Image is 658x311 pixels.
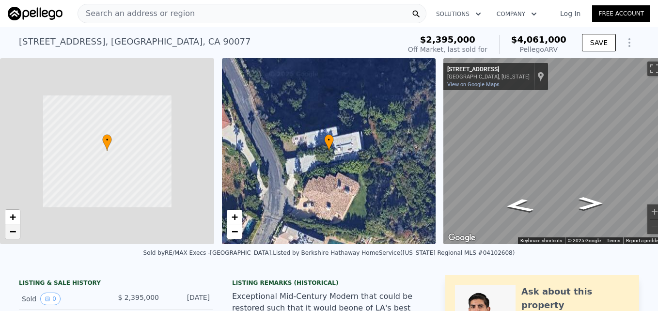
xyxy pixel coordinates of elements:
div: Listed by Berkshire Hathaway HomeService ([US_STATE] Regional MLS #04102608) [273,249,515,256]
a: Open this area in Google Maps (opens a new window) [446,232,478,244]
a: View on Google Maps [447,81,500,88]
button: View historical data [40,293,61,305]
button: Show Options [620,33,639,52]
span: Search an address or region [78,8,195,19]
div: Sold by RE/MAX Execs -[GEOGRAPHIC_DATA] . [143,249,273,256]
div: • [102,134,112,151]
button: Solutions [428,5,489,23]
div: [STREET_ADDRESS] , [GEOGRAPHIC_DATA] , CA 90077 [19,35,251,48]
a: Zoom out [227,224,242,239]
div: [STREET_ADDRESS] [447,66,530,74]
button: SAVE [582,34,616,51]
img: Pellego [8,7,63,20]
img: Google [446,232,478,244]
span: − [231,225,237,237]
span: © 2025 Google [568,238,601,243]
a: Zoom out [5,224,20,239]
span: • [102,136,112,144]
a: Free Account [592,5,650,22]
div: [GEOGRAPHIC_DATA], [US_STATE] [447,74,530,80]
button: Company [489,5,545,23]
button: Keyboard shortcuts [520,237,562,244]
path: Go South, Stradella Rd [569,194,613,213]
div: Listing Remarks (Historical) [232,279,426,287]
div: Sold [22,293,108,305]
div: [DATE] [167,293,210,305]
a: Log In [548,9,592,18]
div: LISTING & SALE HISTORY [19,279,213,289]
a: Zoom in [227,210,242,224]
a: Zoom in [5,210,20,224]
span: + [231,211,237,223]
span: $4,061,000 [511,34,566,45]
a: Show location on map [537,71,544,82]
span: − [10,225,16,237]
span: $2,395,000 [420,34,475,45]
div: • [324,134,334,151]
span: • [324,136,334,144]
div: Off Market, last sold for [408,45,487,54]
span: $ 2,395,000 [118,294,159,301]
div: Pellego ARV [511,45,566,54]
span: + [10,211,16,223]
path: Go Northwest, Stradella Rd [492,195,546,216]
a: Terms (opens in new tab) [607,238,620,243]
